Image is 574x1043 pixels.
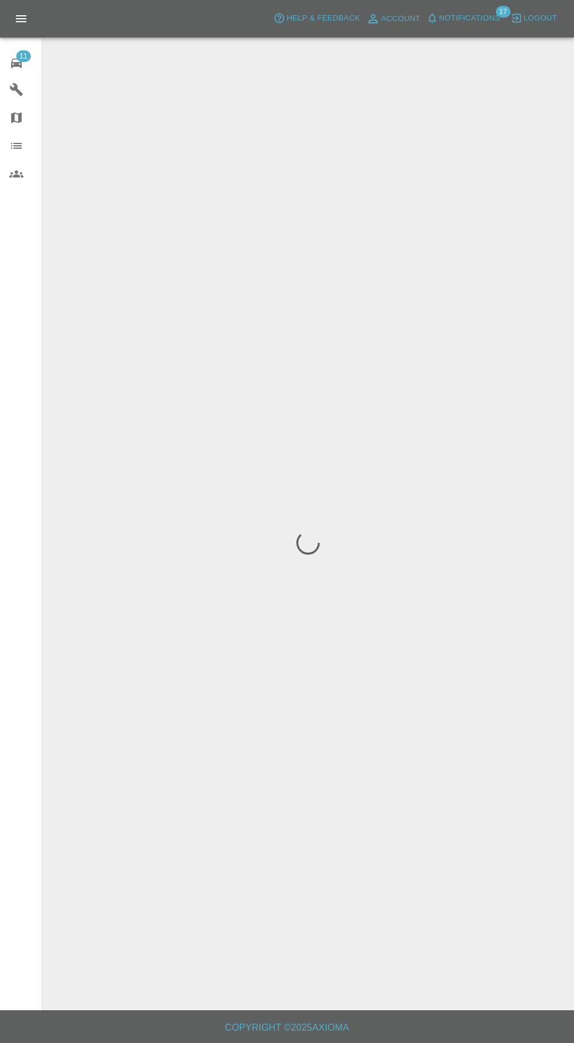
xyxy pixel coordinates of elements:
a: Account [363,9,423,28]
button: Logout [508,9,560,28]
span: 17 [496,6,510,18]
span: Help & Feedback [286,12,360,25]
span: Logout [524,12,557,25]
span: Account [381,12,421,26]
h6: Copyright © 2025 Axioma [9,1020,565,1036]
button: Notifications [423,9,503,28]
button: Help & Feedback [271,9,363,28]
span: Notifications [439,12,500,25]
button: Open drawer [7,5,35,33]
span: 11 [16,50,30,62]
